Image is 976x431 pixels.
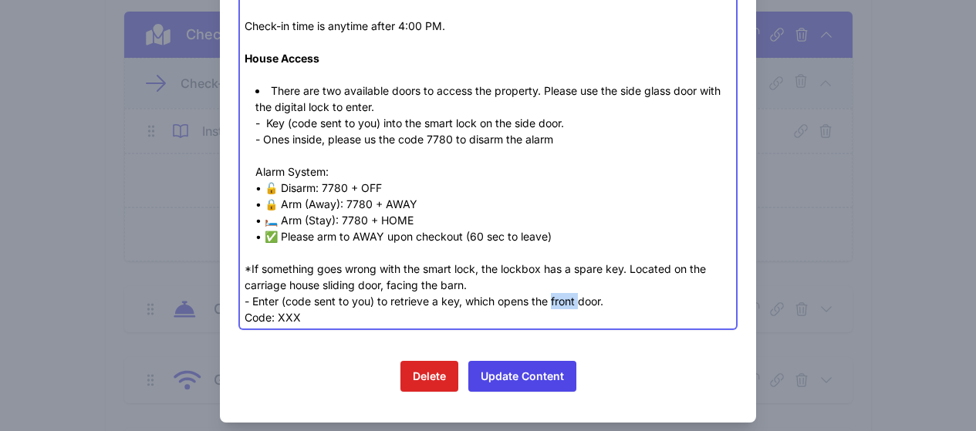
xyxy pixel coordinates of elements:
li: There are two available doors to access the property. Please use the side glass door with the dig... [255,82,731,244]
div: *If something goes wrong with the smart lock, the lockbox has a spare key. Located on the carriag... [245,244,731,325]
strong: House Access [245,52,319,65]
div: Check-in time is anytime after 4:00 PM. [245,2,731,82]
a: Delete [400,361,458,392]
button: Update Content [468,361,576,392]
